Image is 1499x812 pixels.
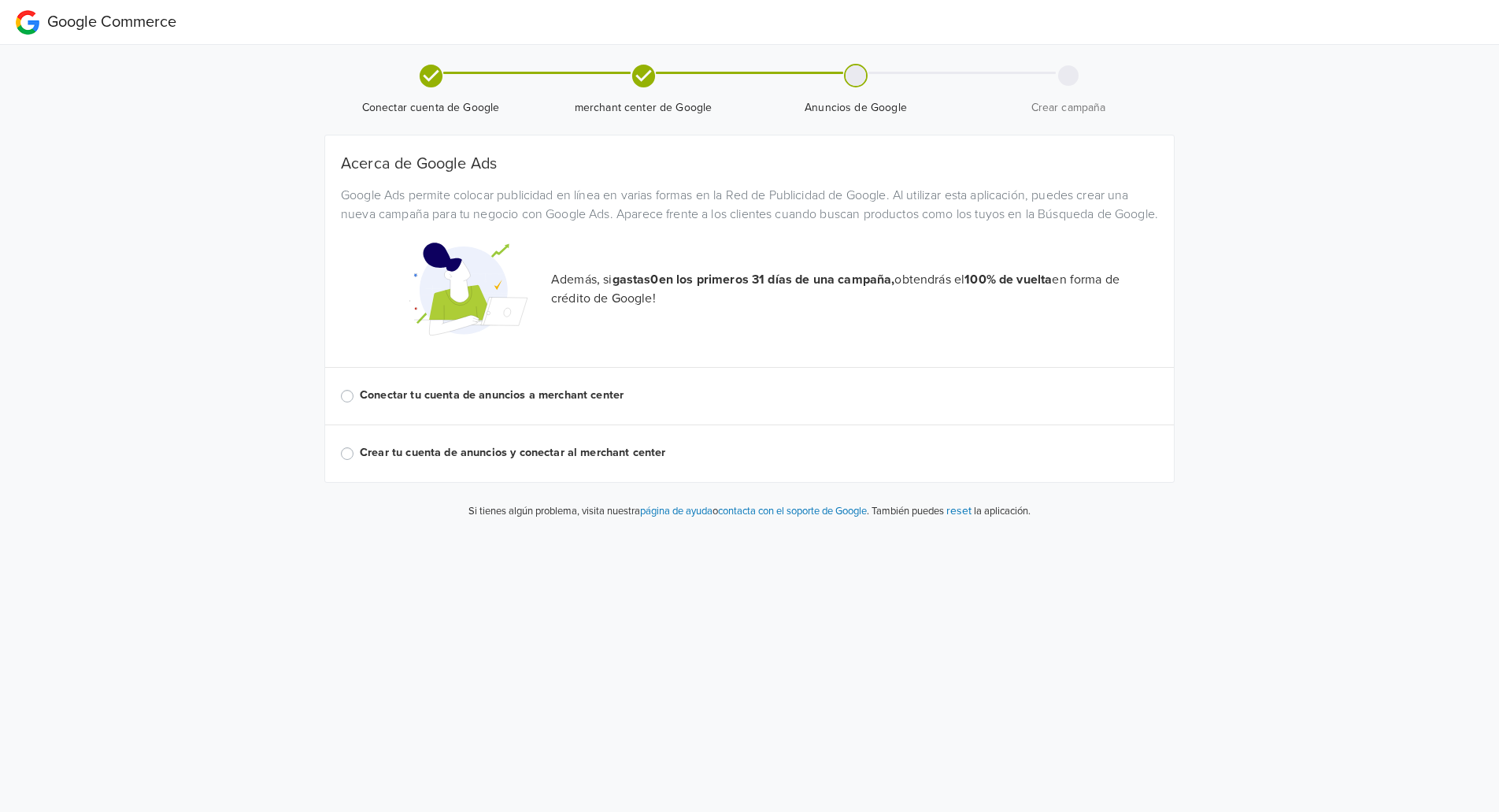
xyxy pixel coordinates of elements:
a: página de ayuda [640,505,712,517]
strong: gastas 0 en los primeros 31 días de una campaña, [613,272,895,287]
span: Conectar cuenta de Google [331,100,531,116]
p: Además, si obtendrás el en forma de crédito de Google! [551,270,1158,308]
h5: Acerca de Google Ads [341,154,1158,173]
p: Si tienes algún problema, visita nuestra o . [468,504,869,520]
span: Crear campaña [968,100,1168,116]
div: Google Ads permite colocar publicidad en línea en varias formas en la Red de Publicidad de Google... [329,186,1170,224]
a: contacta con el soporte de Google [718,505,867,517]
label: Crear tu cuenta de anuncios y conectar al merchant center [360,444,1158,462]
span: Anuncios de Google [756,100,956,116]
span: merchant center de Google [543,100,743,116]
span: Google Commerce [47,13,176,32]
label: Conectar tu cuenta de anuncios a merchant center [360,387,1158,404]
button: reset [946,502,972,520]
img: Google Promotional Codes [409,230,527,348]
strong: 100% de vuelta [964,272,1052,287]
p: También puedes la aplicación. [869,502,1031,520]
